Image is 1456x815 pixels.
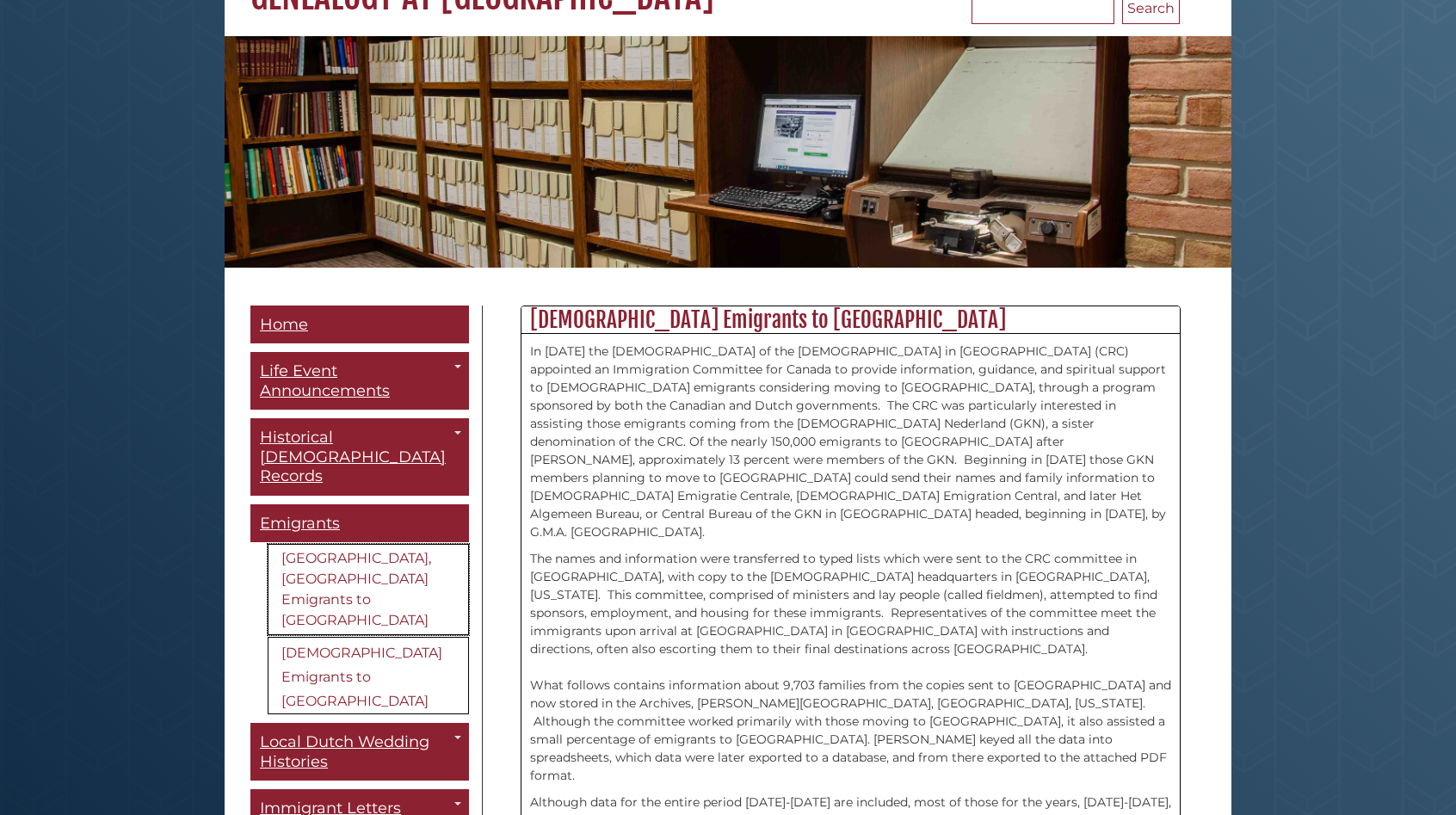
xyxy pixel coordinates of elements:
[260,428,446,485] span: Historical [DEMOGRAPHIC_DATA] Records
[250,418,469,496] a: Historical [DEMOGRAPHIC_DATA] Records
[250,504,469,543] a: Emigrants
[260,315,308,334] span: Home
[530,550,1171,785] p: The names and information were transferred to typed lists which were sent to the CRC committee in...
[260,514,340,533] span: Emigrants
[250,723,469,781] a: Local Dutch Wedding Histories
[521,306,1180,334] h2: [DEMOGRAPHIC_DATA] Emigrants to [GEOGRAPHIC_DATA]
[268,544,469,635] a: [GEOGRAPHIC_DATA], [GEOGRAPHIC_DATA] Emigrants to [GEOGRAPHIC_DATA]
[250,306,469,344] a: Home
[250,352,469,410] a: Life Event Announcements
[260,732,429,771] span: Local Dutch Wedding Histories
[268,637,469,714] a: [DEMOGRAPHIC_DATA] Emigrants to [GEOGRAPHIC_DATA]
[530,343,1171,541] p: In [DATE] the [DEMOGRAPHIC_DATA] of the [DEMOGRAPHIC_DATA] in [GEOGRAPHIC_DATA] (CRC) appointed a...
[260,361,390,400] span: Life Event Announcements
